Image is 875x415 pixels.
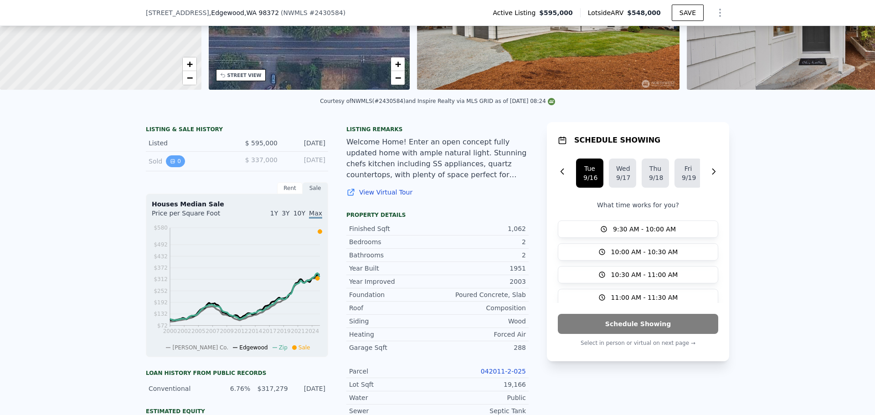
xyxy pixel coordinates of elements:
[539,8,573,17] span: $595,000
[437,343,526,352] div: 288
[154,241,168,248] tspan: $492
[293,210,305,217] span: 10Y
[346,188,529,197] a: View Virtual Tour
[146,8,209,17] span: [STREET_ADDRESS]
[283,9,308,16] span: NWMLS
[346,211,529,219] div: Property details
[649,173,662,182] div: 9/18
[149,384,213,393] div: Conventional
[281,8,345,17] div: ( )
[209,8,279,17] span: , Edgewood
[558,289,718,306] button: 11:00 AM - 11:30 AM
[576,159,603,188] button: Tue9/16
[611,247,678,256] span: 10:00 AM - 10:30 AM
[186,58,192,70] span: +
[609,159,636,188] button: Wed9/17
[149,138,230,148] div: Listed
[183,57,196,71] a: Zoom in
[558,314,718,334] button: Schedule Showing
[437,380,526,389] div: 19,166
[220,328,234,334] tspan: 2009
[239,344,268,351] span: Edgewood
[154,276,168,282] tspan: $312
[293,384,325,393] div: [DATE]
[245,139,278,147] span: $ 595,000
[642,159,669,188] button: Thu9/18
[437,277,526,286] div: 2003
[682,164,695,173] div: Fri
[548,98,555,105] img: NWMLS Logo
[320,98,555,104] div: Courtesy of NWMLS (#2430584) and Inspire Realty via MLS GRID as of [DATE] 08:24
[154,311,168,317] tspan: $132
[256,384,288,393] div: $317,279
[163,328,177,334] tspan: 2000
[227,72,262,79] div: STREET VIEW
[349,224,437,233] div: Finished Sqft
[154,299,168,306] tspan: $192
[437,237,526,246] div: 2
[349,251,437,260] div: Bathrooms
[437,224,526,233] div: 1,062
[674,159,702,188] button: Fri9/19
[395,72,401,83] span: −
[177,328,191,334] tspan: 2002
[349,393,437,402] div: Water
[277,328,291,334] tspan: 2019
[481,368,526,375] a: 042011-2-025
[583,164,596,173] div: Tue
[574,135,660,146] h1: SCHEDULE SHOWING
[166,155,185,167] button: View historical data
[349,330,437,339] div: Heating
[299,344,310,351] span: Sale
[291,328,305,334] tspan: 2021
[282,210,289,217] span: 3Y
[172,344,228,351] span: [PERSON_NAME] Co.
[183,71,196,85] a: Zoom out
[611,293,678,302] span: 11:00 AM - 11:30 AM
[627,9,661,16] span: $548,000
[154,288,168,294] tspan: $252
[262,328,277,334] tspan: 2017
[245,156,278,164] span: $ 337,000
[309,9,343,16] span: # 2430584
[711,4,729,22] button: Show Options
[285,138,325,148] div: [DATE]
[346,137,529,180] div: Welcome Home! Enter an open concept fully updated home with ample natural light. Stunning chefs k...
[437,264,526,273] div: 1951
[218,384,250,393] div: 6.76%
[616,173,629,182] div: 9/17
[437,330,526,339] div: Forced Air
[682,173,695,182] div: 9/19
[349,380,437,389] div: Lot Sqft
[285,155,325,167] div: [DATE]
[437,251,526,260] div: 2
[558,266,718,283] button: 10:30 AM - 11:00 AM
[270,210,278,217] span: 1Y
[611,270,678,279] span: 10:30 AM - 11:00 AM
[279,344,288,351] span: Zip
[206,328,220,334] tspan: 2007
[437,303,526,313] div: Composition
[349,277,437,286] div: Year Improved
[277,182,303,194] div: Rent
[305,328,319,334] tspan: 2024
[437,290,526,299] div: Poured Concrete, Slab
[349,290,437,299] div: Foundation
[558,243,718,261] button: 10:00 AM - 10:30 AM
[146,126,328,135] div: LISTING & SALE HISTORY
[146,369,328,377] div: Loan history from public records
[395,58,401,70] span: +
[346,126,529,133] div: Listing remarks
[649,164,662,173] div: Thu
[558,220,718,238] button: 9:30 AM - 10:00 AM
[186,72,192,83] span: −
[154,253,168,260] tspan: $432
[437,393,526,402] div: Public
[349,264,437,273] div: Year Built
[437,317,526,326] div: Wood
[154,225,168,231] tspan: $580
[349,303,437,313] div: Roof
[157,323,168,329] tspan: $72
[349,343,437,352] div: Garage Sqft
[154,265,168,271] tspan: $372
